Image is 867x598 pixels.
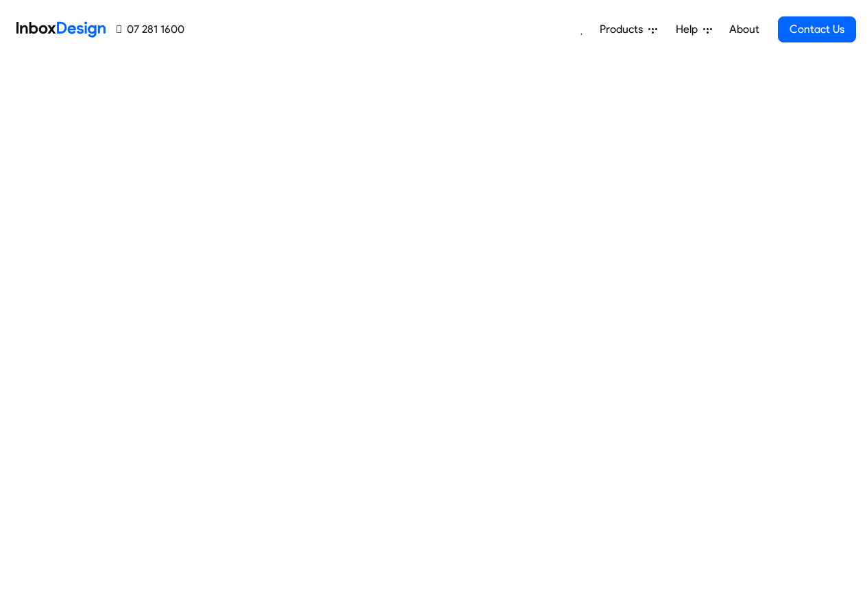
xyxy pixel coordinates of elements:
a: Help [670,16,718,43]
span: Help [676,21,703,38]
a: Contact Us [778,16,856,42]
a: 07 281 1600 [117,21,184,38]
a: Products [594,16,663,43]
a: About [725,16,763,43]
span: Products [600,21,648,38]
